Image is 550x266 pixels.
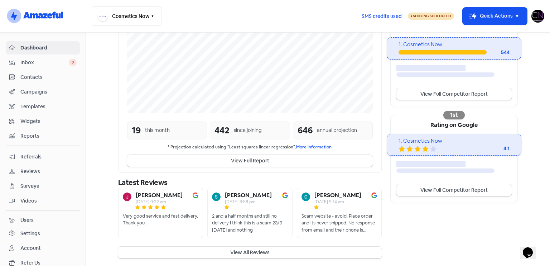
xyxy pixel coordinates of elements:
a: Account [6,242,80,255]
div: 4.1 [481,145,510,152]
div: [DATE] 9:14 am [314,200,361,204]
small: * Projection calculated using "Least squares linear regression". [127,144,373,151]
a: Templates [6,100,80,113]
span: Surveys [20,182,77,190]
b: [PERSON_NAME] [225,193,272,198]
span: Widgets [20,118,77,125]
button: Cosmetics Now [92,6,161,26]
div: Rating on Google [391,115,517,134]
b: [PERSON_NAME] [136,193,183,198]
button: Quick Actions [463,8,527,25]
div: Scam website - avoid. Place order and its never shipped. No response from email and their phone i... [301,213,377,234]
div: 1. Cosmetics Now [399,137,509,145]
span: Campaigns [20,88,77,96]
div: Settings [20,230,40,237]
div: Latest Reviews [118,177,382,188]
img: Avatar [212,193,221,201]
img: Avatar [301,193,310,201]
span: Contacts [20,73,77,81]
div: 19 [132,124,141,137]
a: View Full Competitor Report [396,88,512,100]
div: 1st [443,111,465,119]
div: 544 [487,49,510,56]
a: Settings [6,227,80,240]
a: Inbox 0 [6,56,80,69]
span: 0 [69,59,77,66]
span: Sending Scheduled [413,14,451,18]
div: [DATE] 9:22 am [136,200,183,204]
a: Contacts [6,71,80,84]
span: SMS credits used [362,13,402,20]
a: Dashboard [6,41,80,54]
a: Videos [6,194,80,208]
a: Widgets [6,115,80,128]
iframe: chat widget [520,237,543,259]
a: Users [6,214,80,227]
a: Campaigns [6,85,80,99]
a: Surveys [6,180,80,193]
span: Videos [20,197,77,205]
div: 646 [298,124,313,137]
a: Referrals [6,150,80,163]
div: this month [145,127,170,134]
div: Users [20,217,34,224]
span: Reports [20,132,77,140]
div: annual projection [317,127,357,134]
a: More information. [296,144,333,150]
div: 2 and a half months and still no delivery I think this is a scam 23/9 [DATE] and nothing [212,213,288,234]
img: Image [193,193,198,198]
button: View All Reviews [118,247,382,258]
div: 1. Cosmetics Now [399,41,509,49]
span: Dashboard [20,44,77,52]
b: [PERSON_NAME] [314,193,361,198]
span: Reviews [20,168,77,175]
img: User [531,10,544,23]
img: Image [371,193,377,198]
div: 442 [214,124,230,137]
a: Reports [6,129,80,143]
div: [DATE] 3:58 pm [225,200,272,204]
img: Image [282,193,288,198]
a: Reviews [6,165,80,178]
div: Account [20,244,41,252]
div: since joining [234,127,262,134]
button: View Full Report [127,155,373,167]
img: Avatar [123,193,131,201]
span: Referrals [20,153,77,161]
a: View Full Competitor Report [396,184,512,196]
a: Sending Scheduled [408,12,454,20]
div: Very good service and fast delivery. Thank you. [123,213,198,227]
a: SMS credits used [356,12,408,19]
span: Inbox [20,59,69,66]
span: Templates [20,103,77,110]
